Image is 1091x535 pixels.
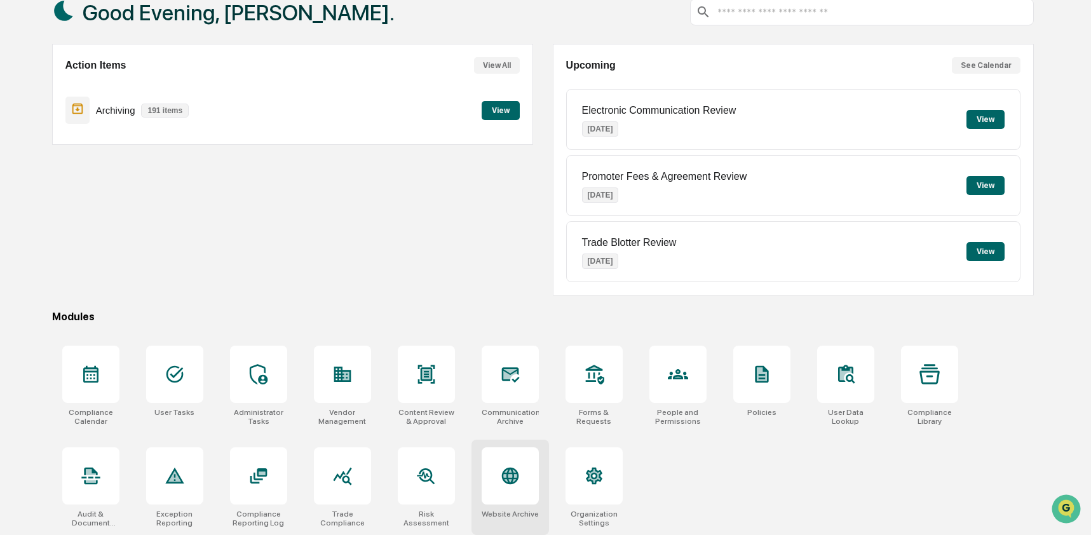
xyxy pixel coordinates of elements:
div: User Data Lookup [817,408,874,426]
a: 🔎Data Lookup [8,179,85,202]
span: Pylon [126,215,154,225]
a: Powered byPylon [90,215,154,225]
div: Organization Settings [566,510,623,527]
div: Exception Reporting [146,510,203,527]
span: Attestations [105,160,158,173]
h2: Action Items [65,60,126,71]
div: Vendor Management [314,408,371,426]
div: Risk Assessment [398,510,455,527]
p: Promoter Fees & Agreement Review [582,171,747,182]
div: Content Review & Approval [398,408,455,426]
div: Website Archive [482,510,539,518]
a: 🖐️Preclearance [8,155,87,178]
span: Data Lookup [25,184,80,197]
img: 1746055101610-c473b297-6a78-478c-a979-82029cc54cd1 [13,97,36,120]
h2: Upcoming [566,60,616,71]
div: User Tasks [154,408,194,417]
button: View [966,242,1005,261]
div: Communications Archive [482,408,539,426]
div: Modules [52,311,1034,323]
div: Start new chat [43,97,208,110]
div: Administrator Tasks [230,408,287,426]
div: 🖐️ [13,161,23,172]
button: View [966,176,1005,195]
div: 🗄️ [92,161,102,172]
div: Audit & Document Logs [62,510,119,527]
div: 🔎 [13,186,23,196]
p: Electronic Communication Review [582,105,736,116]
button: Start new chat [216,101,231,116]
button: See Calendar [952,57,1020,74]
button: View All [474,57,520,74]
div: People and Permissions [649,408,707,426]
span: Preclearance [25,160,82,173]
div: Forms & Requests [566,408,623,426]
div: Compliance Reporting Log [230,510,287,527]
p: 191 items [141,104,189,118]
button: View [482,101,520,120]
div: Compliance Library [901,408,958,426]
div: Compliance Calendar [62,408,119,426]
div: Policies [747,408,776,417]
button: View [966,110,1005,129]
p: [DATE] [582,187,619,203]
a: 🗄️Attestations [87,155,163,178]
a: View [482,104,520,116]
div: Trade Compliance [314,510,371,527]
p: How can we help? [13,27,231,47]
p: Trade Blotter Review [582,237,677,248]
p: [DATE] [582,254,619,269]
p: [DATE] [582,121,619,137]
div: We're available if you need us! [43,110,161,120]
iframe: Open customer support [1050,493,1085,527]
p: Archiving [96,105,135,116]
